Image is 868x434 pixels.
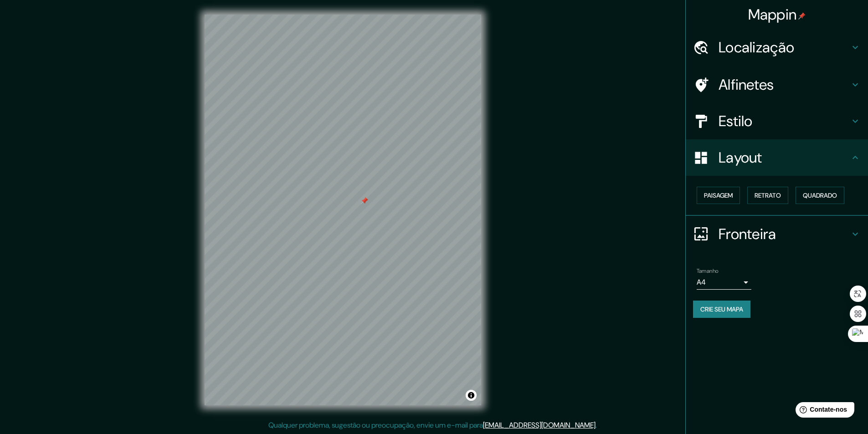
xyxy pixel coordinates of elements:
[686,139,868,176] div: Layout
[787,398,858,424] iframe: Iniciador de widget de ajuda
[596,420,597,430] font: .
[719,38,794,57] font: Localização
[755,191,781,199] font: Retrato
[798,12,806,20] img: pin-icon.png
[748,5,797,24] font: Mappin
[686,66,868,103] div: Alfinetes
[719,148,762,167] font: Layout
[598,420,600,430] font: .
[803,191,837,199] font: Quadrado
[697,275,751,290] div: A4
[697,187,740,204] button: Paisagem
[796,187,844,204] button: Quadrado
[483,420,596,430] a: [EMAIL_ADDRESS][DOMAIN_NAME]
[719,112,753,131] font: Estilo
[268,420,483,430] font: Qualquer problema, sugestão ou preocupação, envie um e-mail para
[747,187,788,204] button: Retrato
[686,216,868,252] div: Fronteira
[697,267,719,275] font: Tamanho
[466,390,477,401] button: Alternar atribuição
[205,15,481,405] canvas: Mapa
[597,420,598,430] font: .
[686,103,868,139] div: Estilo
[719,225,776,244] font: Fronteira
[693,301,750,318] button: Crie seu mapa
[697,277,706,287] font: A4
[700,305,743,313] font: Crie seu mapa
[719,75,774,94] font: Alfinetes
[686,29,868,66] div: Localização
[704,191,733,199] font: Paisagem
